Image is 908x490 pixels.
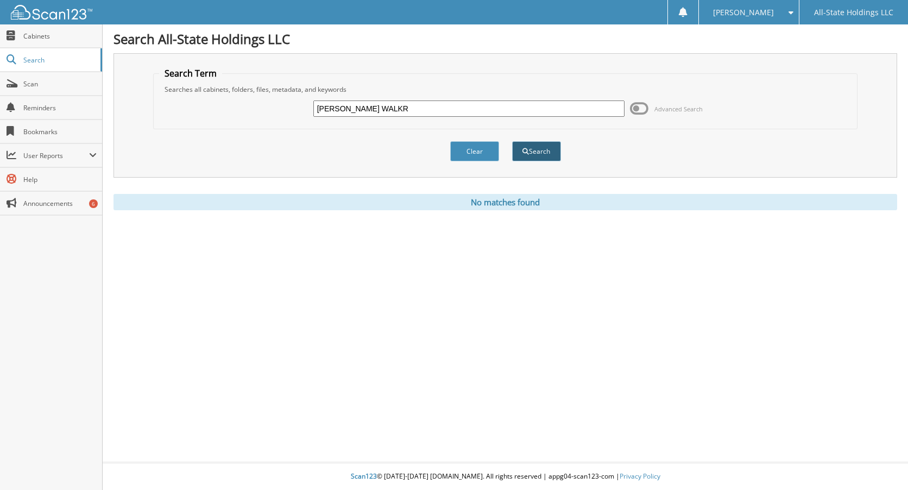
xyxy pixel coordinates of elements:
button: Search [512,141,561,161]
img: scan123-logo-white.svg [11,5,92,20]
iframe: Chat Widget [854,438,908,490]
span: Announcements [23,199,97,208]
span: User Reports [23,151,89,160]
span: Scan [23,79,97,89]
span: All-State Holdings LLC [814,9,893,16]
span: Reminders [23,103,97,112]
span: Cabinets [23,32,97,41]
div: Searches all cabinets, folders, files, metadata, and keywords [159,85,852,94]
a: Privacy Policy [620,472,660,481]
legend: Search Term [159,67,222,79]
span: [PERSON_NAME] [713,9,774,16]
div: No matches found [113,194,897,210]
span: Scan123 [351,472,377,481]
h1: Search All-State Holdings LLC [113,30,897,48]
div: 6 [89,199,98,208]
span: Advanced Search [654,105,703,113]
span: Help [23,175,97,184]
div: © [DATE]-[DATE] [DOMAIN_NAME]. All rights reserved | appg04-scan123-com | [103,463,908,490]
button: Clear [450,141,499,161]
span: Bookmarks [23,127,97,136]
span: Search [23,55,95,65]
